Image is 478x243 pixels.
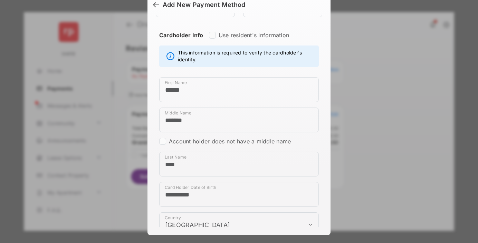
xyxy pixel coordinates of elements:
[169,138,291,145] label: Account holder does not have a middle name
[159,32,203,51] strong: Cardholder Info
[178,49,315,63] span: This information is required to verify the cardholder's identity.
[159,212,319,237] div: payment_method_screening[postal_addresses][country]
[219,32,289,39] label: Use resident's information
[163,1,245,9] div: Add New Payment Method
